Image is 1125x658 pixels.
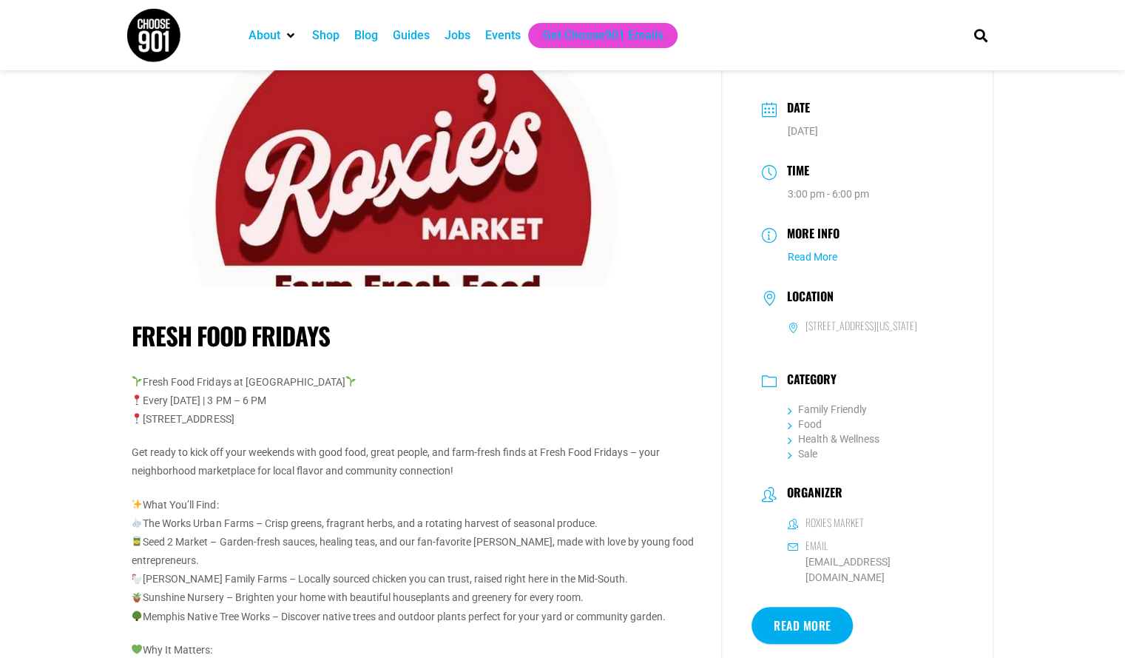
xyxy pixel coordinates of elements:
h3: Location [780,289,834,307]
img: 🐓 [132,574,142,584]
h3: Category [780,372,837,390]
h3: Organizer [780,486,842,503]
img: 🌱 [132,376,142,386]
img: 🌳 [132,611,142,621]
img: 💚 [132,644,142,654]
h3: Date [780,98,810,120]
h6: Email [805,539,828,552]
a: Read More [751,607,854,644]
nav: Main nav [241,23,948,48]
p: What You’ll Find: The Works Urban Farms – Crisp greens, fragrant herbs, and a rotating harvest of... [132,496,699,626]
div: About [241,23,305,48]
h6: [STREET_ADDRESS][US_STATE] [805,319,917,332]
div: Search [968,23,993,47]
p: Fresh Food Fridays at [GEOGRAPHIC_DATA] Every [DATE] | 3 PM – 6 PM [STREET_ADDRESS] [132,373,699,429]
p: Get ready to kick off your weekends with good food, great people, and farm-fresh finds at Fresh F... [132,443,699,480]
a: Family Friendly [788,403,867,415]
img: 📍 [132,413,142,423]
img: 📍 [132,395,142,405]
a: Events [485,27,521,44]
h3: Time [780,161,809,183]
a: Shop [312,27,339,44]
img: Logo for Roxie's Market featuring white cursive and bold text on a red background, with the sloga... [178,61,652,286]
span: [DATE] [788,125,818,137]
a: [EMAIL_ADDRESS][DOMAIN_NAME] [788,554,953,585]
img: 🪴 [132,592,142,602]
h1: Fresh Food Fridays [132,321,699,351]
abbr: 3:00 pm - 6:00 pm [788,188,869,200]
a: Jobs [445,27,470,44]
a: Health & Wellness [788,433,879,445]
a: Blog [354,27,378,44]
a: Sale [788,448,817,460]
a: Get Choose901 Emails [543,27,663,44]
a: Read More [788,251,837,263]
a: Guides [393,27,430,44]
h6: Roxies Market [805,516,864,529]
img: 🌱 [345,376,356,386]
a: About [249,27,280,44]
img: 🥫 [132,536,142,546]
a: Food [788,418,822,430]
h3: More Info [780,224,839,246]
img: 🧄 [132,517,142,528]
img: ✨ [132,499,142,509]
